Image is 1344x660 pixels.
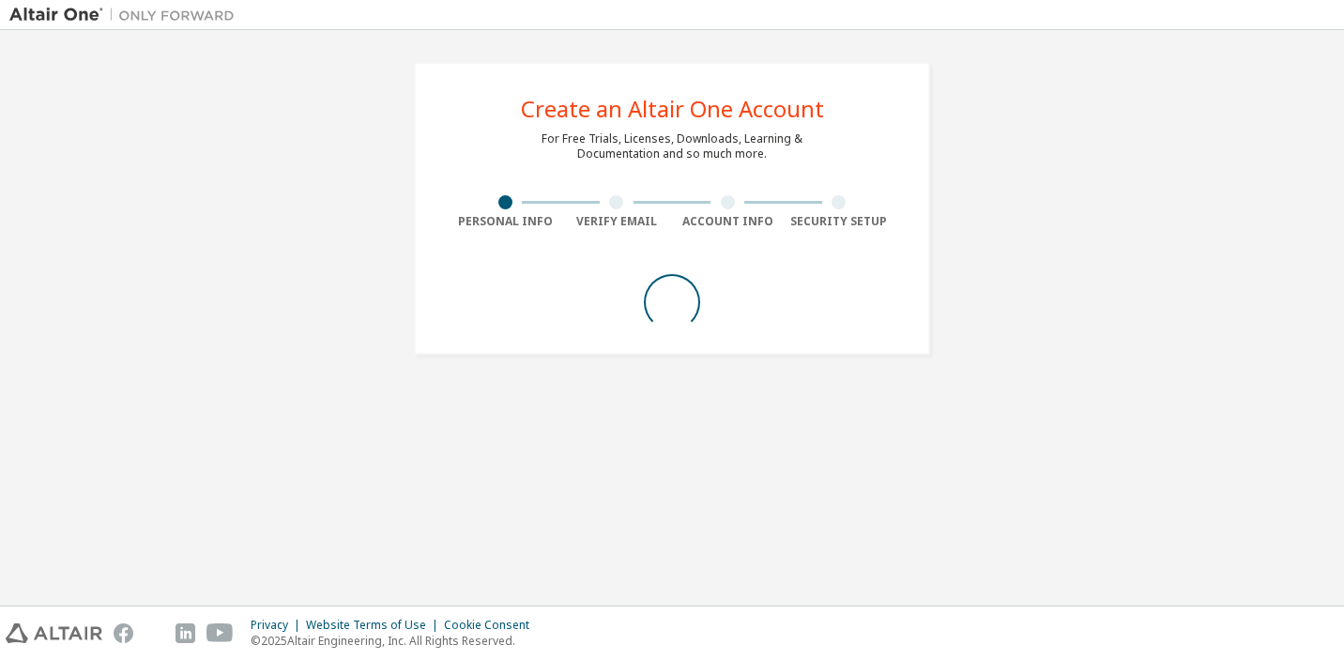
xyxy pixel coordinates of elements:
[251,618,306,633] div: Privacy
[114,623,133,643] img: facebook.svg
[251,633,541,649] p: © 2025 Altair Engineering, Inc. All Rights Reserved.
[444,618,541,633] div: Cookie Consent
[450,214,561,229] div: Personal Info
[521,98,824,120] div: Create an Altair One Account
[561,214,673,229] div: Verify Email
[176,623,195,643] img: linkedin.svg
[784,214,895,229] div: Security Setup
[9,6,244,24] img: Altair One
[206,623,234,643] img: youtube.svg
[6,623,102,643] img: altair_logo.svg
[306,618,444,633] div: Website Terms of Use
[672,214,784,229] div: Account Info
[542,131,802,161] div: For Free Trials, Licenses, Downloads, Learning & Documentation and so much more.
